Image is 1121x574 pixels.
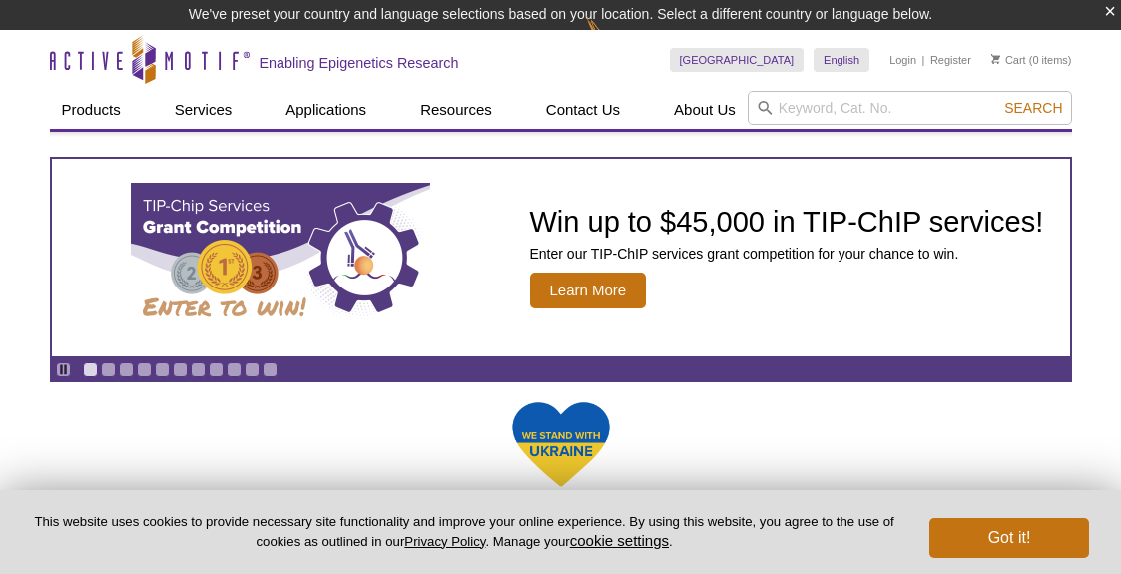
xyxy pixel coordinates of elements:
button: cookie settings [570,532,669,549]
a: Go to slide 10 [245,362,260,377]
h2: Enabling Epigenetics Research [260,54,459,72]
a: Resources [408,91,504,129]
a: Go to slide 6 [173,362,188,377]
a: Go to slide 5 [155,362,170,377]
p: Enter our TIP-ChIP services grant competition for your chance to win. [530,245,1044,263]
a: Go to slide 9 [227,362,242,377]
a: English [814,48,869,72]
a: Go to slide 7 [191,362,206,377]
a: Applications [274,91,378,129]
a: Cart [991,53,1026,67]
a: Go to slide 2 [101,362,116,377]
a: Go to slide 3 [119,362,134,377]
button: Search [998,99,1068,117]
a: TIP-ChIP Services Grant Competition Win up to $45,000 in TIP-ChIP services! Enter our TIP-ChIP se... [52,159,1070,356]
a: [GEOGRAPHIC_DATA] [670,48,805,72]
img: Change Here [586,15,639,62]
a: Privacy Policy [404,534,485,549]
article: TIP-ChIP Services Grant Competition [52,159,1070,356]
a: Services [163,91,245,129]
li: (0 items) [991,48,1072,72]
a: Toggle autoplay [56,362,71,377]
p: This website uses cookies to provide necessary site functionality and improve your online experie... [32,513,896,551]
a: Go to slide 11 [263,362,278,377]
img: TIP-ChIP Services Grant Competition [131,183,430,332]
a: Register [930,53,971,67]
img: Your Cart [991,54,1000,64]
a: Go to slide 1 [83,362,98,377]
li: | [922,48,925,72]
h2: Win up to $45,000 in TIP-ChIP services! [530,207,1044,237]
a: Go to slide 8 [209,362,224,377]
button: Got it! [929,518,1089,558]
a: Contact Us [534,91,632,129]
a: About Us [662,91,748,129]
span: Learn More [530,273,647,308]
a: Products [50,91,133,129]
img: We Stand With Ukraine [511,400,611,489]
input: Keyword, Cat. No. [748,91,1072,125]
a: Login [889,53,916,67]
a: Go to slide 4 [137,362,152,377]
span: Search [1004,100,1062,116]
